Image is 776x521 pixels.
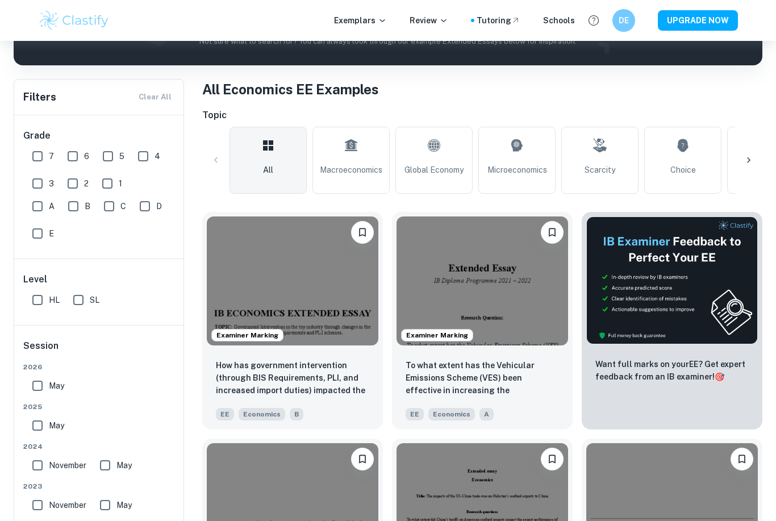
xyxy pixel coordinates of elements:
h6: Session [23,339,176,362]
span: B [85,200,90,212]
h1: All Economics EE Examples [202,79,762,99]
span: November [49,499,86,511]
span: 3 [49,177,54,190]
span: Global Economy [404,164,464,176]
button: Bookmark [541,448,564,470]
button: Help and Feedback [584,11,603,30]
span: E [49,227,54,240]
span: Economics [239,408,285,420]
span: 4 [155,150,160,162]
span: All [263,164,273,176]
span: 5 [119,150,124,162]
span: 2026 [23,362,176,372]
img: Economics EE example thumbnail: To what extent has the Vehicular Emissio [397,216,568,345]
span: EE [406,408,424,420]
span: SL [90,294,99,306]
img: Economics EE example thumbnail: How has government intervention (through [207,216,378,345]
span: Scarcity [585,164,615,176]
span: May [49,419,64,432]
h6: DE [618,14,631,27]
button: Bookmark [731,448,753,470]
img: Thumbnail [586,216,758,344]
button: Bookmark [351,221,374,244]
span: 2 [84,177,89,190]
a: Tutoring [477,14,520,27]
span: Microeconomics [487,164,547,176]
span: May [116,499,132,511]
span: Examiner Marking [402,330,473,340]
span: A [479,408,494,420]
a: Schools [543,14,575,27]
h6: Grade [23,129,176,143]
span: A [49,200,55,212]
span: May [49,380,64,392]
h6: Topic [202,109,762,122]
span: 1 [119,177,122,190]
span: Examiner Marking [212,330,283,340]
span: May [116,459,132,472]
a: Examiner MarkingBookmarkHow has government intervention (through BIS Requirements, PLI, and incre... [202,212,383,430]
button: DE [612,9,635,32]
a: Examiner MarkingBookmarkTo what extent has the Vehicular Emissions Scheme (VES) been effective in... [392,212,573,430]
p: Want full marks on your EE ? Get expert feedback from an IB examiner! [595,358,749,383]
span: 7 [49,150,54,162]
span: 2024 [23,441,176,452]
span: Choice [670,164,696,176]
span: November [49,459,86,472]
p: How has government intervention (through BIS Requirements, PLI, and increased import duties) impa... [216,359,369,398]
p: To what extent has the Vehicular Emissions Scheme (VES) been effective in increasing the consumpt... [406,359,559,398]
span: EE [216,408,234,420]
p: Exemplars [334,14,387,27]
p: Review [410,14,448,27]
span: 2025 [23,402,176,412]
h6: Level [23,273,176,286]
span: HL [49,294,60,306]
span: Economics [428,408,475,420]
span: 🎯 [715,372,724,381]
p: Not sure what to search for? You can always look through our example Extended Essays below for in... [23,36,753,47]
span: B [290,408,303,420]
button: Bookmark [541,221,564,244]
button: UPGRADE NOW [658,10,738,31]
span: Macroeconomics [320,164,382,176]
a: ThumbnailWant full marks on yourEE? Get expert feedback from an IB examiner! [582,212,762,430]
img: Clastify logo [38,9,110,32]
h6: Filters [23,89,56,105]
button: Bookmark [351,448,374,470]
span: D [156,200,162,212]
span: 2023 [23,481,176,491]
span: 6 [84,150,89,162]
span: C [120,200,126,212]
